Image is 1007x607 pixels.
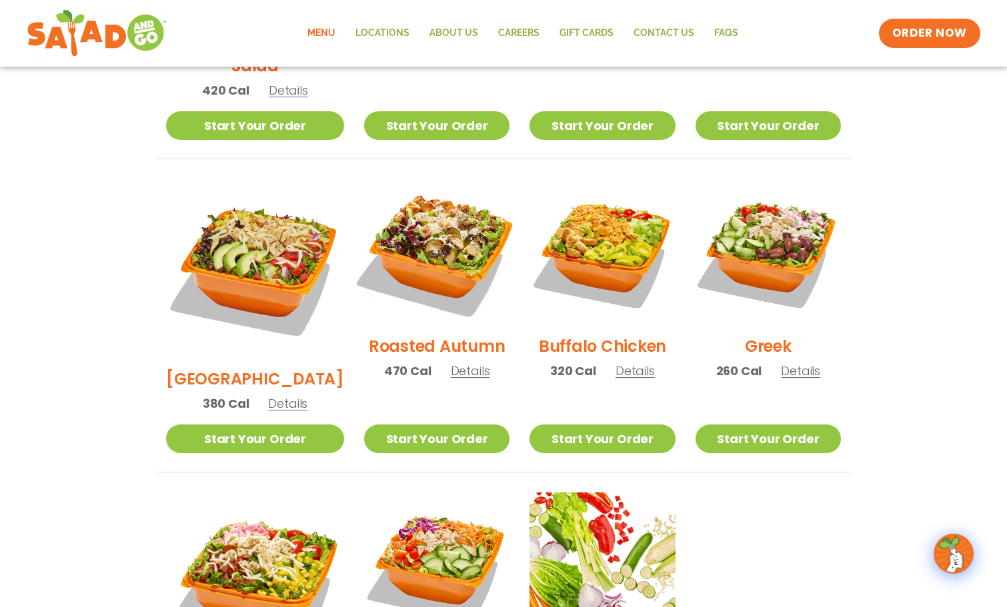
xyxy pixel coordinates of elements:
span: ORDER NOW [892,25,967,41]
a: Start Your Order [530,424,675,453]
h2: [GEOGRAPHIC_DATA] [166,367,344,390]
a: ORDER NOW [879,19,980,48]
a: Menu [297,18,345,49]
h2: Greek [745,334,792,358]
span: Details [616,362,655,379]
img: Product photo for Buffalo Chicken Salad [530,179,675,324]
h2: Roasted Autumn [369,334,506,358]
nav: Menu [297,18,748,49]
span: 380 Cal [203,394,249,412]
a: Contact Us [624,18,704,49]
a: Start Your Order [530,111,675,140]
a: Careers [488,18,550,49]
a: Start Your Order [166,111,344,140]
span: 420 Cal [202,81,249,99]
img: Product photo for BBQ Ranch Salad [166,179,344,357]
img: Product photo for Roasted Autumn Salad [351,167,522,337]
span: Details [781,362,820,379]
span: Details [268,395,307,412]
a: About Us [419,18,488,49]
span: Details [269,82,308,99]
img: new-SAG-logo-768×292 [27,7,167,60]
a: FAQs [704,18,748,49]
span: 260 Cal [716,362,762,380]
h2: Buffalo Chicken [539,334,666,358]
img: Product photo for Greek Salad [696,179,841,324]
a: Start Your Order [364,424,510,453]
a: Start Your Order [166,424,344,453]
a: Start Your Order [696,424,841,453]
a: GIFT CARDS [550,18,624,49]
span: 320 Cal [550,362,596,380]
span: Details [451,362,490,379]
img: wpChatIcon [935,535,972,572]
span: 470 Cal [384,362,431,380]
a: Locations [345,18,419,49]
a: Start Your Order [696,111,841,140]
a: Start Your Order [364,111,510,140]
